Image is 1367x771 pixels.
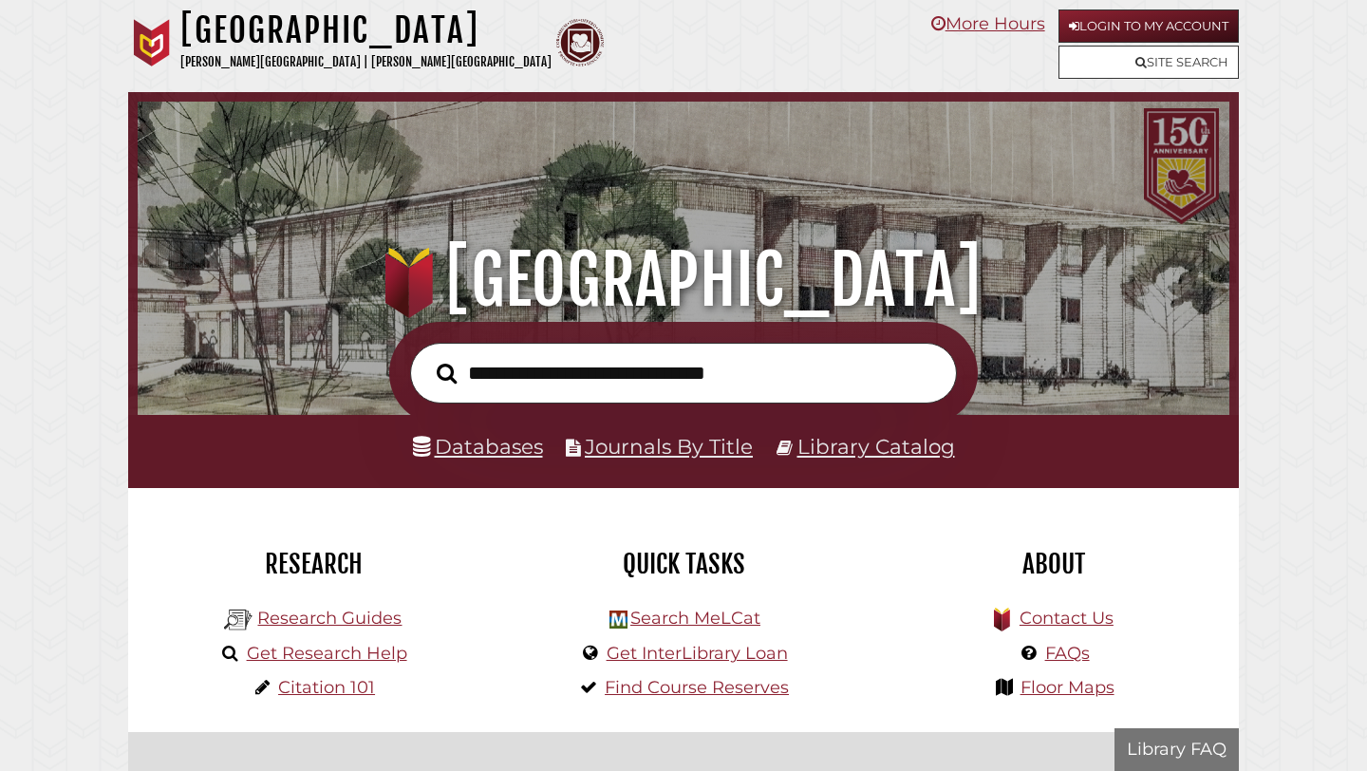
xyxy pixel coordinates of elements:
[630,608,760,629] a: Search MeLCat
[437,362,457,384] i: Search
[607,643,788,664] a: Get InterLibrary Loan
[180,9,552,51] h1: [GEOGRAPHIC_DATA]
[605,677,789,698] a: Find Course Reserves
[413,434,543,459] a: Databases
[585,434,753,459] a: Journals By Title
[609,611,627,629] img: Hekman Library Logo
[180,51,552,73] p: [PERSON_NAME][GEOGRAPHIC_DATA] | [PERSON_NAME][GEOGRAPHIC_DATA]
[1058,46,1239,79] a: Site Search
[556,19,604,66] img: Calvin Theological Seminary
[224,606,253,634] img: Hekman Library Logo
[1021,677,1114,698] a: Floor Maps
[797,434,955,459] a: Library Catalog
[128,19,176,66] img: Calvin University
[427,358,466,389] button: Search
[257,608,402,629] a: Research Guides
[883,548,1225,580] h2: About
[1020,608,1114,629] a: Contact Us
[278,677,375,698] a: Citation 101
[1058,9,1239,43] a: Login to My Account
[159,238,1209,322] h1: [GEOGRAPHIC_DATA]
[513,548,854,580] h2: Quick Tasks
[142,548,484,580] h2: Research
[247,643,407,664] a: Get Research Help
[931,13,1045,34] a: More Hours
[1045,643,1090,664] a: FAQs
